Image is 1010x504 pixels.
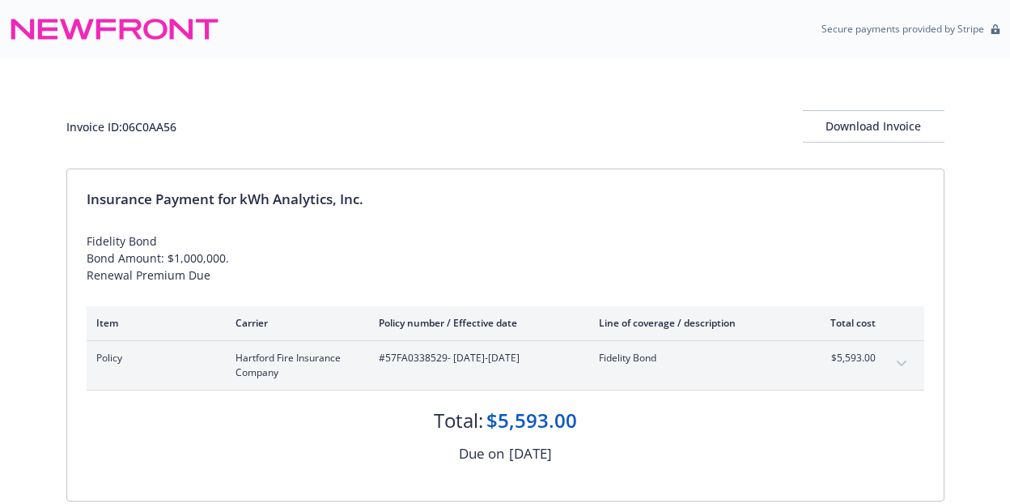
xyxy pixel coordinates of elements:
button: expand content [889,351,915,377]
span: Hartford Fire Insurance Company [236,351,353,380]
span: $5,593.00 [815,351,876,365]
div: Total cost [815,316,876,330]
div: Due on [459,443,504,464]
span: Policy [96,351,210,365]
div: Item [96,316,210,330]
div: Carrier [236,316,353,330]
button: Download Invoice [803,110,944,143]
div: $5,593.00 [486,407,577,434]
div: Insurance Payment for kWh Analytics, Inc. [87,189,924,210]
div: Line of coverage / description [599,316,789,330]
div: Policy number / Effective date [379,316,573,330]
span: Fidelity Bond [599,351,789,365]
div: Total: [434,407,483,434]
div: Fidelity Bond Bond Amount: $1,000,000. Renewal Premium Due [87,233,924,284]
div: PolicyHartford Fire Insurance Company#57FA0338529- [DATE]-[DATE]Fidelity Bond$5,593.00expand content [87,341,924,390]
p: Secure payments provided by Stripe [821,22,984,36]
div: Invoice ID: 06C0AA56 [66,118,176,135]
span: #57FA0338529 - [DATE]-[DATE] [379,351,573,365]
div: [DATE] [509,443,552,464]
div: Download Invoice [803,111,944,142]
